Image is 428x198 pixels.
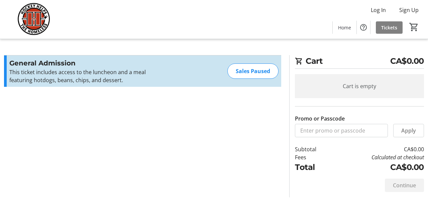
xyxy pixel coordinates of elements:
button: Apply [393,124,424,137]
h3: General Admission [9,58,155,68]
td: Calculated at checkout [332,153,424,161]
div: Cart is empty [295,74,424,98]
input: Enter promo or passcode [295,124,388,137]
button: Help [357,21,370,34]
a: Tickets [376,21,403,34]
button: Cart [408,21,420,33]
h2: Cart [295,55,424,69]
span: Home [338,24,351,31]
td: Subtotal [295,145,332,153]
span: Apply [401,127,416,135]
button: Log In [365,5,391,15]
span: CA$0.00 [390,55,424,67]
span: Tickets [381,24,397,31]
p: This ticket includes access to the luncheon and a meal featuring hotdogs, beans, chips, and dessert. [9,68,155,84]
button: Sign Up [394,5,424,15]
td: CA$0.00 [332,145,424,153]
img: Hockey Helps the Homeless's Logo [4,3,64,36]
label: Promo or Passcode [295,115,345,123]
div: Sales Paused [227,63,279,79]
td: Total [295,161,332,173]
span: Sign Up [399,6,419,14]
a: Home [333,21,356,34]
td: Fees [295,153,332,161]
td: CA$0.00 [332,161,424,173]
span: Log In [371,6,386,14]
